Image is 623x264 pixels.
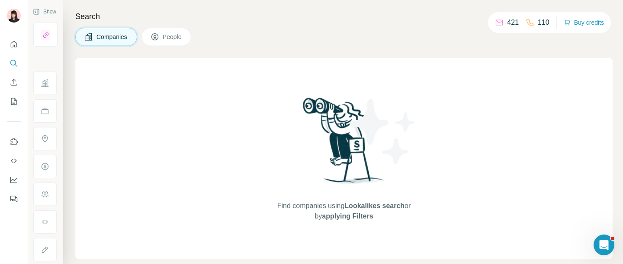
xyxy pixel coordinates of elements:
button: Feedback [7,191,21,207]
p: 421 [507,17,519,28]
span: Companies [96,33,128,41]
button: Show [27,5,62,18]
button: Use Surfe API [7,153,21,169]
button: Buy credits [564,16,604,29]
img: Surfe Illustration - Woman searching with binoculars [299,95,389,192]
button: Dashboard [7,172,21,188]
button: Enrich CSV [7,75,21,90]
span: applying Filters [322,212,373,220]
button: Use Surfe on LinkedIn [7,134,21,150]
img: Avatar [7,9,21,23]
button: Quick start [7,36,21,52]
span: People [163,33,183,41]
iframe: Intercom live chat [594,235,614,255]
p: 110 [538,17,549,28]
h4: Search [75,10,613,23]
img: Surfe Illustration - Stars [344,93,422,171]
span: Find companies using or by [275,201,413,222]
button: Search [7,55,21,71]
button: My lists [7,94,21,109]
span: Lookalikes search [344,202,405,209]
